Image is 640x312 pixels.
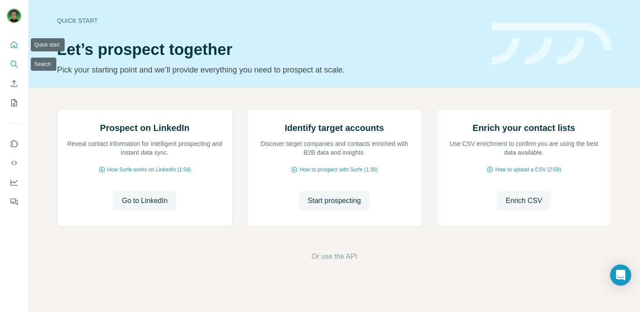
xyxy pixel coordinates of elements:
span: How to prospect with Surfe (1:30) [300,166,378,174]
button: My lists [7,95,21,111]
span: Start prospecting [308,196,361,206]
span: Enrich CSV [506,196,542,206]
button: Feedback [7,194,21,210]
img: banner [492,23,612,65]
h1: Let’s prospect together [57,41,481,58]
img: Avatar [7,9,21,23]
h2: Prospect on LinkedIn [100,122,189,134]
button: Use Surfe on LinkedIn [7,136,21,152]
div: Open Intercom Messenger [610,265,631,286]
p: Reveal contact information for intelligent prospecting and instant data sync. [66,139,223,157]
p: Pick your starting point and we’ll provide everything you need to prospect at scale. [57,64,481,76]
p: Discover target companies and contacts enriched with B2B data and insights. [256,139,413,157]
button: Go to LinkedIn [113,191,176,210]
button: Enrich CSV [497,191,551,210]
div: Quick start [57,16,481,25]
button: Dashboard [7,174,21,190]
h2: Identify target accounts [285,122,384,134]
button: Enrich CSV [7,76,21,91]
span: How Surfe works on LinkedIn (1:58) [107,166,191,174]
span: How to upload a CSV (2:59) [495,166,561,174]
span: Go to LinkedIn [122,196,168,206]
button: Use Surfe API [7,155,21,171]
button: Search [7,56,21,72]
button: Start prospecting [299,191,370,210]
h2: Enrich your contact lists [472,122,575,134]
p: Use CSV enrichment to confirm you are using the best data available. [446,139,603,157]
button: Or use the API [311,251,357,262]
button: Quick start [7,37,21,53]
